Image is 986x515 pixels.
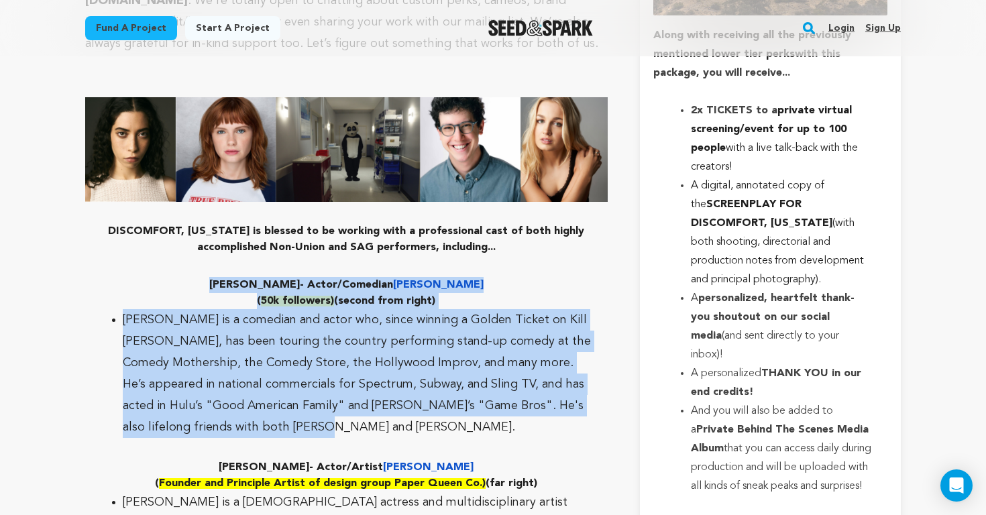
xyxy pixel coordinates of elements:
a: [PERSON_NAME] [393,280,484,290]
span: ( [334,296,338,306]
strong: private virtual screening/event for up to 100 people [691,105,852,154]
li: And you will also be added to a that you can access daily during production and will be uploaded ... [691,402,871,496]
a: Login [828,17,855,39]
strong: SCREENPLAY FOR DISCOMFORT, [US_STATE] [691,199,832,229]
strong: Along with receiving all the previously mentioned lower tier perks [653,30,851,60]
span: with a live talk-back with the creators! [691,143,858,172]
strong: Private Behind The Scenes Media Album [691,424,869,454]
img: Seed&Spark Logo Dark Mode [488,20,594,36]
span: Founder and Principle Artist of design group Paper Queen Co.) [159,478,486,489]
strong: personalized, heartfelt thank-you shoutout on our social media [691,293,855,341]
strong: ( [257,296,261,306]
span: (with both shooting, directorial and production notes from development and principal photography). [691,218,864,285]
strong: THANK YOU in our end credits! [691,368,861,398]
li: A (and sent directly to your inbox)! [691,289,871,364]
div: Open Intercom Messenger [940,469,973,502]
strong: [PERSON_NAME] [209,280,300,290]
li: A personalized [691,364,871,402]
a: Seed&Spark Homepage [488,20,594,36]
span: A digital, annotated copy of the [691,180,824,210]
h4: ( (far right) [85,475,608,492]
strong: [PERSON_NAME] [219,462,309,473]
img: 1754029683-Untitled%20design%20(8).png [85,97,608,202]
li: [PERSON_NAME] is a comedian and actor who, since winning a Golden Ticket on Kill [PERSON_NAME], h... [123,309,592,438]
h4: - Actor/ [85,277,608,293]
a: [PERSON_NAME] [383,462,474,473]
strong: with this package, you will receive... [653,49,840,78]
strong: 50k followers) [261,296,334,306]
strong: Comedian [342,280,393,290]
h4: - Actor/Artist [85,459,608,475]
h4: second from right) [85,293,608,309]
strong: 2x TICKETS to a [691,105,777,116]
strong: DISCOMFORT, [US_STATE] is blessed to be working with a professional cast of both highly accomplis... [108,226,584,253]
a: Start a project [185,16,280,40]
a: Sign up [865,17,901,39]
a: Fund a project [85,16,177,40]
